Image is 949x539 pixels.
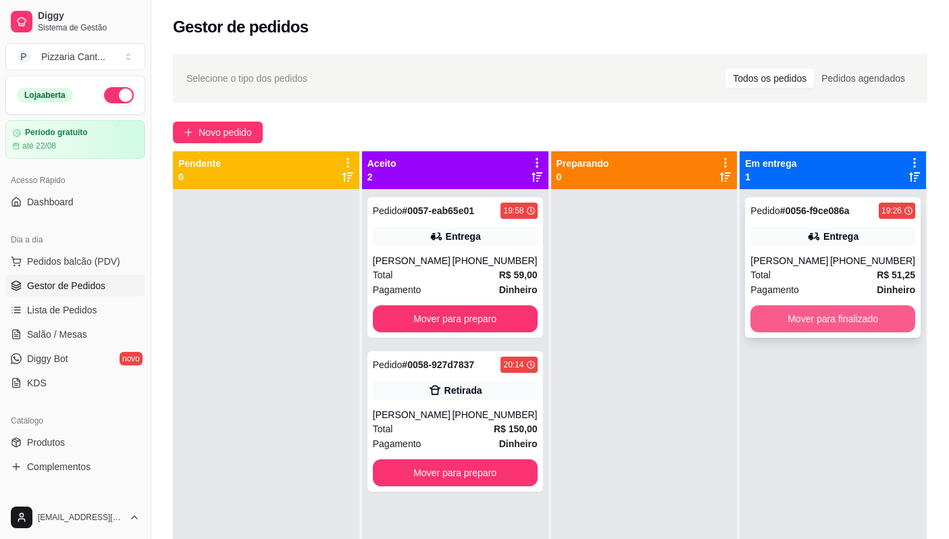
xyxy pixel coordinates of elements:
span: Complementos [27,460,91,473]
strong: # 0056-f9ce086a [780,205,850,216]
span: Diggy Bot [27,352,68,365]
span: Dashboard [27,195,74,209]
strong: R$ 150,00 [494,423,538,434]
a: DiggySistema de Gestão [5,5,145,38]
div: [PERSON_NAME] [373,408,453,421]
span: [EMAIL_ADDRESS][DOMAIN_NAME] [38,512,124,523]
button: Alterar Status [104,87,134,103]
span: plus [184,128,193,137]
span: Pedidos balcão (PDV) [27,255,120,268]
div: Retirada [444,384,482,397]
div: 19:58 [503,205,523,216]
p: Pendente [178,157,221,170]
strong: # 0057-eab65e01 [402,205,474,216]
span: Pedido [373,205,403,216]
p: Preparando [557,157,609,170]
span: Total [750,267,771,282]
div: [PHONE_NUMBER] [452,254,537,267]
span: Pagamento [750,282,799,297]
span: Pedido [373,359,403,370]
span: Gestor de Pedidos [27,279,105,292]
p: 0 [557,170,609,184]
span: Sistema de Gestão [38,22,140,33]
span: Total [373,421,393,436]
span: Novo pedido [199,125,252,140]
a: Diggy Botnovo [5,348,145,369]
button: Mover para preparo [373,305,538,332]
span: Salão / Mesas [27,328,87,341]
div: Pedidos agendados [814,69,913,88]
span: P [17,50,30,63]
p: Em entrega [745,157,796,170]
button: Mover para preparo [373,459,538,486]
span: Selecione o tipo dos pedidos [186,71,307,86]
p: 0 [178,170,221,184]
p: 1 [745,170,796,184]
div: Loja aberta [17,88,73,103]
span: Lista de Pedidos [27,303,97,317]
button: [EMAIL_ADDRESS][DOMAIN_NAME] [5,501,145,534]
div: Entrega [823,230,858,243]
div: Dia a dia [5,229,145,251]
span: Pedido [750,205,780,216]
a: Complementos [5,456,145,478]
article: até 22/08 [22,140,56,151]
span: Pagamento [373,282,421,297]
div: Catálogo [5,410,145,432]
div: Pizzaria Cant ... [41,50,105,63]
button: Select a team [5,43,145,70]
span: Produtos [27,436,65,449]
a: Salão / Mesas [5,324,145,345]
button: Novo pedido [173,122,263,143]
span: Total [373,267,393,282]
span: KDS [27,376,47,390]
strong: R$ 59,00 [499,269,538,280]
a: Dashboard [5,191,145,213]
article: Período gratuito [25,128,88,138]
strong: Dinheiro [499,284,538,295]
button: Pedidos balcão (PDV) [5,251,145,272]
div: Entrega [446,230,481,243]
a: Lista de Pedidos [5,299,145,321]
strong: Dinheiro [499,438,538,449]
a: Produtos [5,432,145,453]
span: Diggy [38,10,140,22]
strong: # 0058-927d7837 [402,359,474,370]
h2: Gestor de pedidos [173,16,309,38]
div: 19:26 [881,205,902,216]
p: Aceito [367,157,396,170]
a: KDS [5,372,145,394]
strong: R$ 51,25 [877,269,915,280]
a: Período gratuitoaté 22/08 [5,120,145,159]
div: Acesso Rápido [5,170,145,191]
div: Todos os pedidos [725,69,814,88]
div: [PERSON_NAME] [750,254,830,267]
span: Pagamento [373,436,421,451]
strong: Dinheiro [877,284,915,295]
div: [PHONE_NUMBER] [452,408,537,421]
div: 20:14 [503,359,523,370]
div: [PHONE_NUMBER] [830,254,915,267]
p: 2 [367,170,396,184]
a: Gestor de Pedidos [5,275,145,297]
div: [PERSON_NAME] [373,254,453,267]
button: Mover para finalizado [750,305,915,332]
